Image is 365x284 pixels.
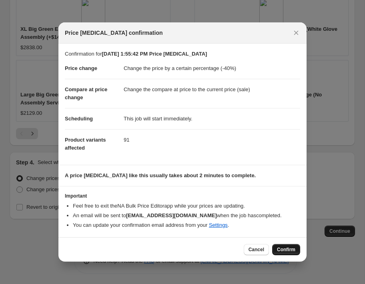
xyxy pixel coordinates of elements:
dd: This job will start immediately. [124,108,300,129]
dd: 91 [124,129,300,150]
li: An email will be sent to when the job has completed . [73,212,300,220]
p: Confirmation for [65,50,300,58]
button: Confirm [272,244,300,255]
span: Compare at price change [65,86,107,100]
li: Feel free to exit the NA Bulk Price Editor app while your prices are updating. [73,202,300,210]
span: Product variants affected [65,137,106,151]
span: Scheduling [65,116,93,122]
li: You can update your confirmation email address from your . [73,221,300,229]
h3: Important [65,193,300,199]
button: Cancel [244,244,269,255]
dd: Change the price by a certain percentage (-40%) [124,58,300,79]
span: Price change [65,65,97,71]
b: [EMAIL_ADDRESS][DOMAIN_NAME] [126,212,217,218]
span: Confirm [277,246,295,253]
b: A price [MEDICAL_DATA] like this usually takes about 2 minutes to complete. [65,172,256,178]
b: [DATE] 1:55:42 PM Price [MEDICAL_DATA] [102,51,207,57]
button: Close [291,27,302,38]
a: Settings [209,222,228,228]
span: Cancel [249,246,264,253]
span: Price [MEDICAL_DATA] confirmation [65,29,163,37]
dd: Change the compare at price to the current price (sale) [124,79,300,100]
